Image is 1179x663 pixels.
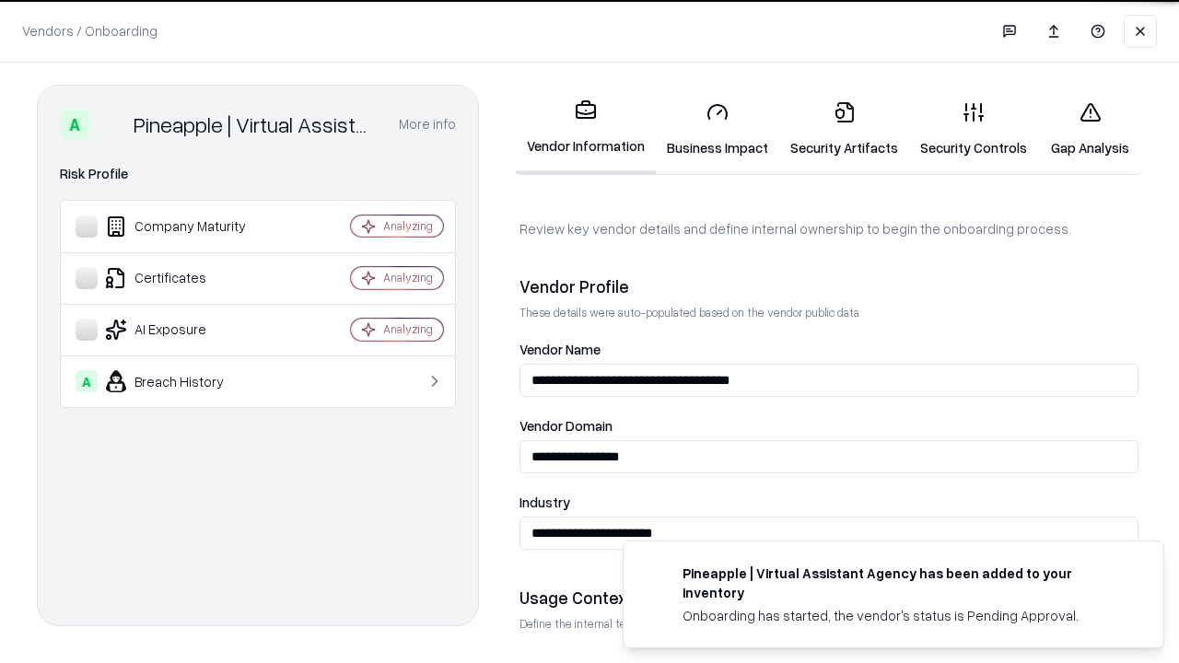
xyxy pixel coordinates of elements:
[779,87,909,172] a: Security Artifacts
[383,270,433,285] div: Analyzing
[519,305,1138,320] p: These details were auto-populated based on the vendor public data
[646,564,668,586] img: trypineapple.com
[656,87,779,172] a: Business Impact
[383,321,433,337] div: Analyzing
[683,564,1119,602] div: Pineapple | Virtual Assistant Agency has been added to your inventory
[519,419,1138,433] label: Vendor Domain
[519,275,1138,297] div: Vendor Profile
[76,319,296,341] div: AI Exposure
[97,110,126,139] img: Pineapple | Virtual Assistant Agency
[76,215,296,238] div: Company Maturity
[76,370,296,392] div: Breach History
[60,110,89,139] div: A
[60,163,456,185] div: Risk Profile
[519,343,1138,356] label: Vendor Name
[683,606,1119,625] div: Onboarding has started, the vendor's status is Pending Approval.
[519,495,1138,509] label: Industry
[76,370,98,392] div: A
[909,87,1038,172] a: Security Controls
[1038,87,1142,172] a: Gap Analysis
[399,108,456,141] button: More info
[516,85,656,174] a: Vendor Information
[519,219,1138,238] p: Review key vendor details and define internal ownership to begin the onboarding process.
[76,267,296,289] div: Certificates
[519,587,1138,609] div: Usage Context
[134,110,377,139] div: Pineapple | Virtual Assistant Agency
[519,616,1138,632] p: Define the internal team and reason for using this vendor. This helps assess business relevance a...
[22,21,158,41] p: Vendors / Onboarding
[383,218,433,234] div: Analyzing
